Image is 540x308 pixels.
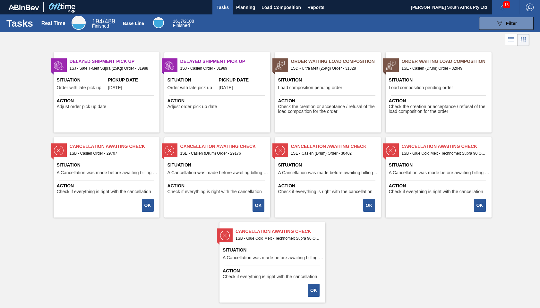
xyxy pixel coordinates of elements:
[261,4,301,11] span: Load Composition
[275,146,285,155] img: status
[386,61,396,70] img: status
[41,21,65,26] div: Real Time
[389,183,490,189] span: Action
[307,4,324,11] span: Reports
[54,146,64,155] img: status
[402,150,486,157] span: 1SB - Glue Cold Melt - Technomelt Supra 90 Order - 23407
[167,189,262,194] span: Check if everything is right with the cancellation
[236,228,325,235] span: Cancellation Awaiting Check
[389,162,490,168] span: Situation
[57,85,101,90] span: Order with late pick up
[167,85,212,90] span: Order with late pick up
[57,98,158,104] span: Action
[142,198,154,212] div: Complete task: 2248192
[364,198,376,212] div: Complete task: 2248545
[291,65,376,72] span: 1SD - Ultra Melt (25Kg) Order - 31328
[506,21,517,26] span: Filter
[253,199,264,212] button: OK
[70,150,154,157] span: 1SB - Casien Order - 29707
[219,85,233,90] span: 09/22/2025
[278,183,379,189] span: Action
[216,4,230,11] span: Tasks
[389,170,490,175] span: A Cancellation was made before awaiting billing stage
[167,162,269,168] span: Situation
[180,58,270,65] span: Delayed Shipment Pick Up
[386,146,396,155] img: status
[57,183,158,189] span: Action
[6,20,33,27] h1: Tasks
[167,98,269,104] span: Action
[70,143,159,150] span: Cancellation Awaiting Check
[70,58,159,65] span: Delayed Shipment Pick Up
[223,247,324,253] span: Situation
[278,162,379,168] span: Situation
[173,19,194,28] div: Base Line
[57,170,158,175] span: A Cancellation was made before awaiting billing stage
[363,199,375,212] button: OK
[503,1,510,8] span: 13
[402,65,486,72] span: 1SE - Casien (Drum) Order - 32049
[479,17,534,30] button: Filter
[92,19,115,28] div: Real Time
[72,16,86,30] div: Real Time
[308,283,320,297] div: Complete task: 2248618
[92,18,115,25] span: / 489
[308,284,320,297] button: OK
[167,77,217,83] span: Situation
[223,255,324,260] span: A Cancellation was made before awaiting billing stage
[142,199,154,212] button: OK
[180,65,265,72] span: 1SJ - Casien Order - 31989
[291,143,381,150] span: Cancellation Awaiting Check
[402,143,492,150] span: Cancellation Awaiting Check
[278,85,342,90] span: Load composition pending order
[167,104,217,109] span: Adjust order pick up date
[167,170,269,175] span: A Cancellation was made before awaiting billing stage
[165,61,174,70] img: status
[278,98,379,104] span: Action
[223,274,317,279] span: Check if everything is right with the cancellation
[278,170,379,175] span: A Cancellation was made before awaiting billing stage
[389,189,483,194] span: Check if everything is right with the cancellation
[291,150,376,157] span: 1SE - Casien (Drum) Order - 30402
[278,189,373,194] span: Check if everything is right with the cancellation
[167,183,269,189] span: Action
[223,268,324,274] span: Action
[173,23,190,28] span: Finished
[278,77,379,83] span: Situation
[57,77,107,83] span: Situation
[291,58,381,65] span: Order Waiting Load Composition
[8,4,39,10] img: TNhmsLtSVTkK8tSr43FrP2fwEKptu5GPRR3wAAAABJRU5ErkJggg==
[389,104,490,114] span: Check the creation or acceptance / refusal of the load composition for the order
[219,77,269,83] span: Pickup Date
[108,77,158,83] span: Pickup Date
[220,231,230,240] img: status
[389,98,490,104] span: Action
[389,85,453,90] span: Load composition pending order
[180,143,270,150] span: Cancellation Awaiting Check
[57,189,151,194] span: Check if everything is right with the cancellation
[278,104,379,114] span: Check the creation or acceptance / refusal of the load composition for the order
[92,18,103,25] span: 194
[165,146,174,155] img: status
[492,3,513,12] button: Notifications
[70,65,154,72] span: 1SJ - Safe T-Melt Supra (25Kg) Order - 31988
[92,23,109,29] span: Finished
[505,34,517,46] div: List Vision
[180,150,265,157] span: 1SE - Casien (Drum) Order - 29176
[153,17,164,28] div: Base Line
[402,58,492,65] span: Order Waiting Load Composition
[123,21,144,26] div: Base Line
[173,19,194,24] span: / 2108
[526,4,534,11] img: Logout
[54,61,64,70] img: status
[474,199,486,212] button: OK
[57,162,158,168] span: Situation
[517,34,529,46] div: Card Vision
[108,85,122,90] span: 09/22/2025
[253,198,265,212] div: Complete task: 2248195
[475,198,486,212] div: Complete task: 2248617
[57,104,107,109] span: Adjust order pick up date
[236,4,255,11] span: Planning
[275,61,285,70] img: status
[389,77,490,83] span: Situation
